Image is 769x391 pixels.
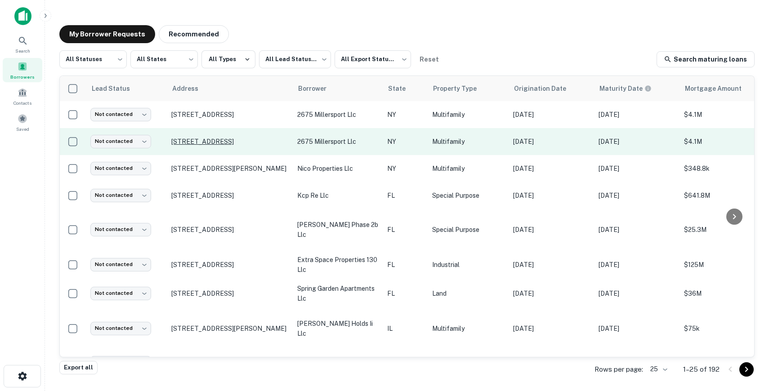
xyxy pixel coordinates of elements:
[599,137,675,147] p: [DATE]
[684,164,765,173] p: $348.8k
[298,83,338,94] span: Borrower
[683,364,720,375] p: 1–25 of 192
[685,83,753,94] span: Mortgage Amount
[16,125,29,133] span: Saved
[14,7,31,25] img: capitalize-icon.png
[297,319,378,338] p: [PERSON_NAME] holds ii llc
[387,225,423,235] p: FL
[201,50,255,68] button: All Types
[13,99,31,107] span: Contacts
[90,287,151,300] div: Not contacted
[90,258,151,271] div: Not contacted
[171,191,288,200] p: [STREET_ADDRESS]
[90,322,151,335] div: Not contacted
[130,48,198,71] div: All States
[297,137,378,147] p: 2675 millersport llc
[171,324,288,333] p: [STREET_ADDRESS][PERSON_NAME]
[432,110,504,120] p: Multifamily
[3,32,42,56] a: Search
[432,260,504,270] p: Industrial
[415,50,443,68] button: Reset
[684,110,765,120] p: $4.1M
[171,111,288,119] p: [STREET_ADDRESS]
[599,191,675,200] p: [DATE]
[599,260,675,270] p: [DATE]
[684,324,765,333] p: $75k
[432,225,504,235] p: Special Purpose
[90,189,151,202] div: Not contacted
[432,324,504,333] p: Multifamily
[513,324,590,333] p: [DATE]
[684,260,765,270] p: $125M
[90,223,151,236] div: Not contacted
[172,83,210,94] span: Address
[297,191,378,200] p: kcp re llc
[599,84,663,93] span: Maturity dates displayed may be estimated. Please contact the lender for the most accurate maturi...
[167,76,293,101] th: Address
[3,58,42,82] a: Borrowers
[59,48,127,71] div: All Statuses
[383,76,428,101] th: State
[724,319,769,362] iframe: Chat Widget
[3,110,42,134] a: Saved
[513,191,590,200] p: [DATE]
[159,25,229,43] button: Recommended
[388,83,417,94] span: State
[595,364,643,375] p: Rows per page:
[684,225,765,235] p: $25.3M
[657,51,755,67] a: Search maturing loans
[171,289,288,298] p: [STREET_ADDRESS]
[594,76,680,101] th: Maturity dates displayed may be estimated. Please contact the lender for the most accurate maturi...
[335,48,411,71] div: All Export Statuses
[297,284,378,303] p: spring garden apartments llc
[428,76,509,101] th: Property Type
[432,289,504,298] p: Land
[15,47,30,54] span: Search
[684,191,765,200] p: $641.8M
[599,84,643,93] h6: Maturity Date
[171,226,288,234] p: [STREET_ADDRESS]
[684,289,765,298] p: $36M
[171,261,288,269] p: [STREET_ADDRESS]
[599,110,675,120] p: [DATE]
[387,289,423,298] p: FL
[513,289,590,298] p: [DATE]
[514,83,578,94] span: Origination Date
[387,164,423,173] p: NY
[90,356,151,369] div: Not contacted
[90,162,151,175] div: Not contacted
[3,84,42,108] a: Contacts
[90,135,151,148] div: Not contacted
[90,108,151,121] div: Not contacted
[10,73,35,80] span: Borrowers
[599,225,675,235] p: [DATE]
[432,137,504,147] p: Multifamily
[599,164,675,173] p: [DATE]
[513,137,590,147] p: [DATE]
[297,110,378,120] p: 2675 millersport llc
[513,260,590,270] p: [DATE]
[647,363,669,376] div: 25
[91,83,142,94] span: Lead Status
[513,110,590,120] p: [DATE]
[599,324,675,333] p: [DATE]
[387,137,423,147] p: NY
[509,76,594,101] th: Origination Date
[599,84,652,93] div: Maturity dates displayed may be estimated. Please contact the lender for the most accurate maturi...
[297,255,378,275] p: extra space properties 130 llc
[432,164,504,173] p: Multifamily
[86,76,167,101] th: Lead Status
[59,25,155,43] button: My Borrower Requests
[171,138,288,146] p: [STREET_ADDRESS]
[513,164,590,173] p: [DATE]
[513,225,590,235] p: [DATE]
[59,361,98,374] button: Export all
[259,48,331,71] div: All Lead Statuses
[297,220,378,240] p: [PERSON_NAME] phase 2b llc
[171,164,288,173] p: [STREET_ADDRESS][PERSON_NAME]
